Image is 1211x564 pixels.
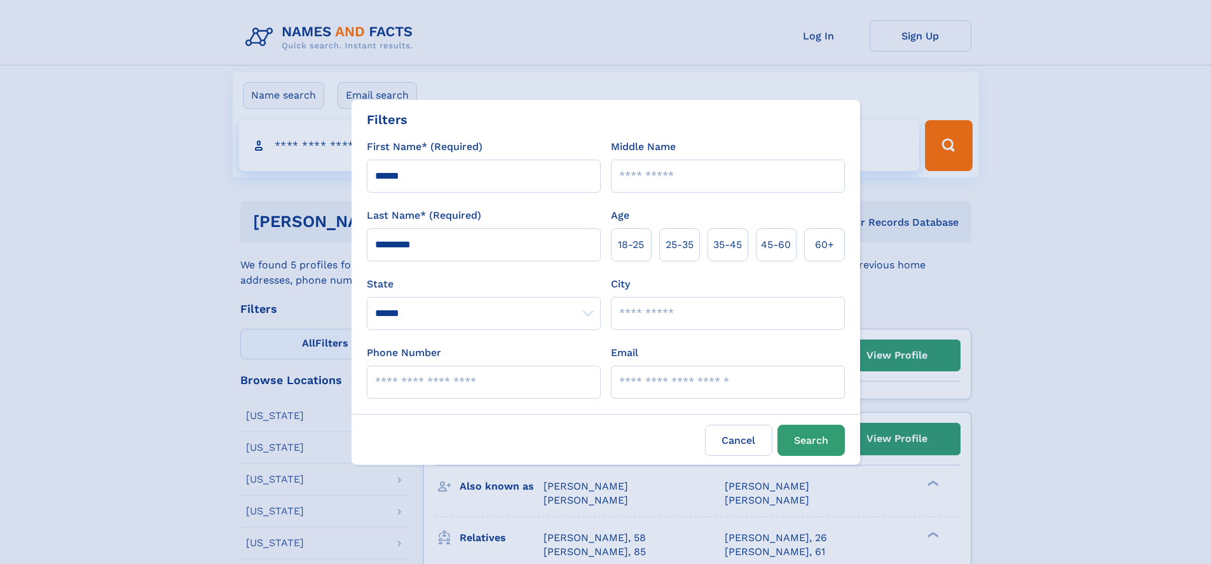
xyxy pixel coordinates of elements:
[618,237,644,252] span: 18‑25
[367,345,441,361] label: Phone Number
[367,139,482,155] label: First Name* (Required)
[367,110,407,129] div: Filters
[761,237,791,252] span: 45‑60
[611,208,629,223] label: Age
[815,237,834,252] span: 60+
[666,237,694,252] span: 25‑35
[611,139,676,155] label: Middle Name
[705,425,772,456] label: Cancel
[611,345,638,361] label: Email
[713,237,742,252] span: 35‑45
[367,277,601,292] label: State
[777,425,845,456] button: Search
[611,277,630,292] label: City
[367,208,481,223] label: Last Name* (Required)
